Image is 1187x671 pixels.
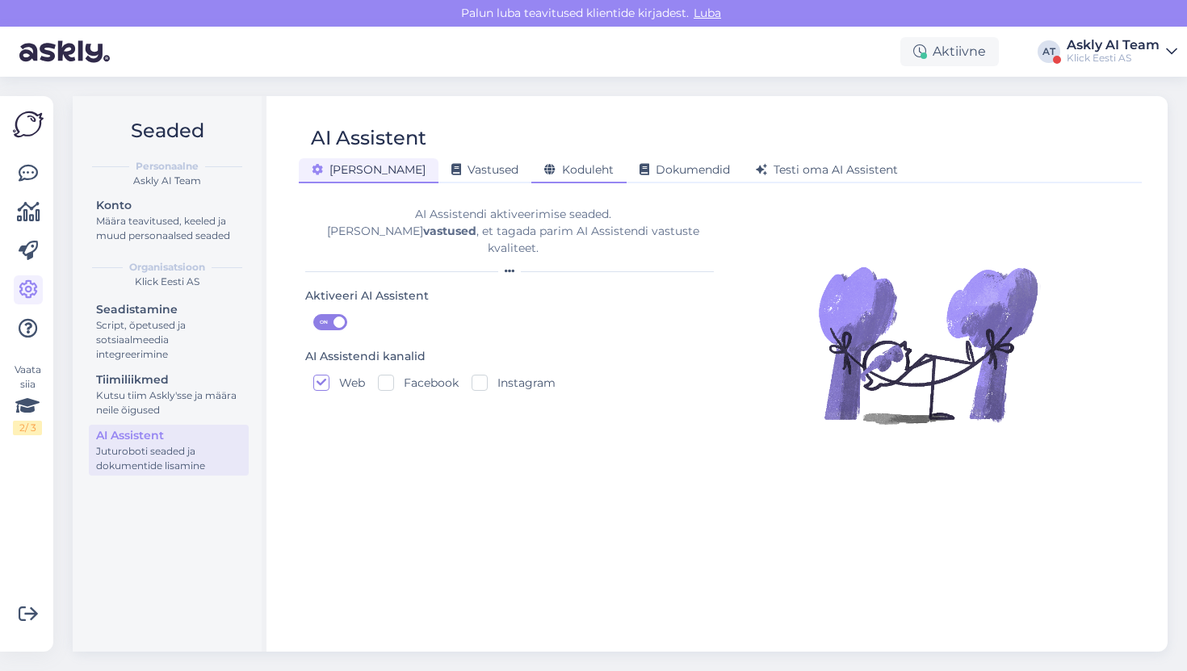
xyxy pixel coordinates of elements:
span: Dokumendid [640,162,730,177]
span: [PERSON_NAME] [312,162,426,177]
div: Aktiivne [900,37,999,66]
div: 2 / 3 [13,421,42,435]
b: Personaalne [136,159,199,174]
img: Illustration [815,232,1041,458]
div: Seadistamine [96,301,241,318]
span: Testi oma AI Assistent [756,162,898,177]
h2: Seaded [86,115,249,146]
div: Askly AI Team [86,174,249,188]
div: Määra teavitused, keeled ja muud personaalsed seaded [96,214,241,243]
span: Vastused [451,162,518,177]
span: Koduleht [544,162,614,177]
div: AT [1038,40,1060,63]
a: SeadistamineScript, õpetused ja sotsiaalmeedia integreerimine [89,299,249,364]
div: Vaata siia [13,363,42,435]
div: Klick Eesti AS [1067,52,1160,65]
div: Klick Eesti AS [86,275,249,289]
div: Konto [96,197,241,214]
div: AI Assistendi kanalid [305,348,426,366]
div: Script, õpetused ja sotsiaalmeedia integreerimine [96,318,241,362]
div: Kutsu tiim Askly'sse ja määra neile õigused [96,388,241,417]
a: TiimiliikmedKutsu tiim Askly'sse ja määra neile õigused [89,369,249,420]
span: ON [314,315,333,329]
div: Askly AI Team [1067,39,1160,52]
div: Tiimiliikmed [96,371,241,388]
div: AI Assistent [311,123,426,153]
div: AI Assistent [96,427,241,444]
div: AI Assistendi aktiveerimise seaded. [PERSON_NAME] , et tagada parim AI Assistendi vastuste kvalit... [305,206,720,257]
b: vastused [423,224,476,238]
a: Askly AI TeamKlick Eesti AS [1067,39,1177,65]
a: KontoMäära teavitused, keeled ja muud personaalsed seaded [89,195,249,245]
label: Web [329,375,365,391]
div: Aktiveeri AI Assistent [305,287,429,305]
label: Instagram [488,375,556,391]
span: Luba [689,6,726,20]
label: Facebook [394,375,459,391]
b: Organisatsioon [129,260,205,275]
a: AI AssistentJuturoboti seaded ja dokumentide lisamine [89,425,249,476]
img: Askly Logo [13,109,44,140]
div: Juturoboti seaded ja dokumentide lisamine [96,444,241,473]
